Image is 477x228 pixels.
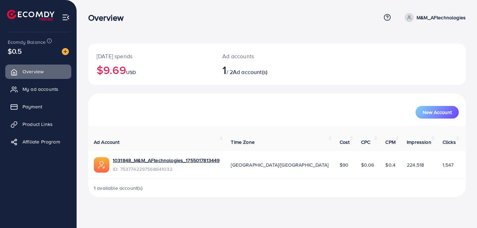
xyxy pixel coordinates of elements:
[233,68,267,76] span: Ad account(s)
[417,13,466,22] p: M&M_AFtechnologies
[385,139,395,146] span: CPM
[8,46,22,56] span: $0.5
[222,63,300,76] h2: / 2
[88,13,129,23] h3: Overview
[97,63,205,76] h2: $9.69
[231,139,254,146] span: Time Zone
[113,157,220,164] a: 1031848_M&M_AFtechnologies_1755017813449
[94,157,109,173] img: ic-ads-acc.e4c84228.svg
[407,139,431,146] span: Impression
[126,69,136,76] span: USD
[423,110,452,115] span: New Account
[62,48,69,55] img: image
[340,139,350,146] span: Cost
[94,185,143,192] span: 1 available account(s)
[385,161,396,168] span: $0.4
[94,139,120,146] span: Ad Account
[5,82,71,96] a: My ad accounts
[407,161,424,168] span: 224,518
[8,39,46,46] span: Ecomdy Balance
[5,117,71,131] a: Product Links
[22,86,58,93] span: My ad accounts
[5,135,71,149] a: Affiliate Program
[340,161,348,168] span: $90
[97,52,205,60] p: [DATE] spends
[443,139,456,146] span: Clicks
[22,138,60,145] span: Affiliate Program
[22,103,42,110] span: Payment
[7,10,54,21] img: logo
[5,100,71,114] a: Payment
[5,65,71,79] a: Overview
[416,106,459,119] button: New Account
[231,161,328,168] span: [GEOGRAPHIC_DATA]/[GEOGRAPHIC_DATA]
[361,161,374,168] span: $0.06
[113,166,220,173] span: ID: 7537742297568641032
[402,13,466,22] a: M&M_AFtechnologies
[443,161,454,168] span: 1,547
[62,13,70,21] img: menu
[22,68,44,75] span: Overview
[222,52,300,60] p: Ad accounts
[22,121,53,128] span: Product Links
[222,62,226,78] span: 1
[361,139,370,146] span: CPC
